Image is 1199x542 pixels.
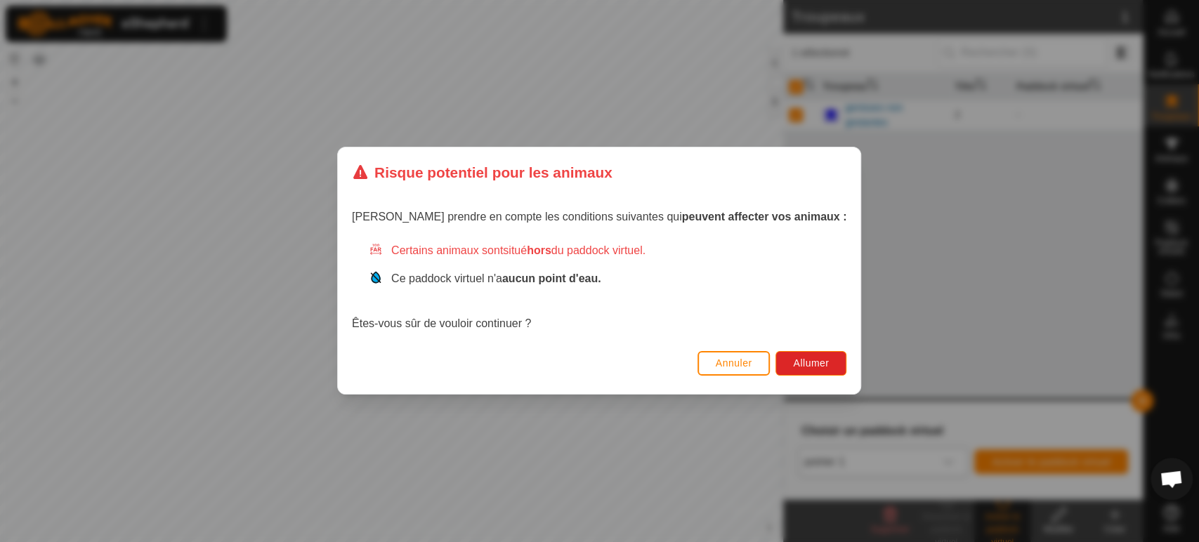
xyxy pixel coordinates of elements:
div: Risque potentiel pour les animaux [352,161,612,183]
span: situé du paddock virtuel. [504,245,646,257]
button: Annuler [697,351,771,376]
strong: peuvent affecter vos animaux : [682,211,847,223]
span: Allumer [794,358,830,369]
span: [PERSON_NAME] prendre en compte les conditions suivantes qui [352,211,846,223]
span: Ce paddock virtuel n'a [391,273,601,285]
div: Certains animaux sont [369,243,846,260]
div: Open chat [1151,458,1193,500]
button: Allumer [776,351,847,376]
strong: hors [527,245,551,257]
strong: aucun point d'eau. [502,273,601,285]
div: Êtes-vous sûr de vouloir continuer ? [352,243,846,333]
span: Annuler [716,358,752,369]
